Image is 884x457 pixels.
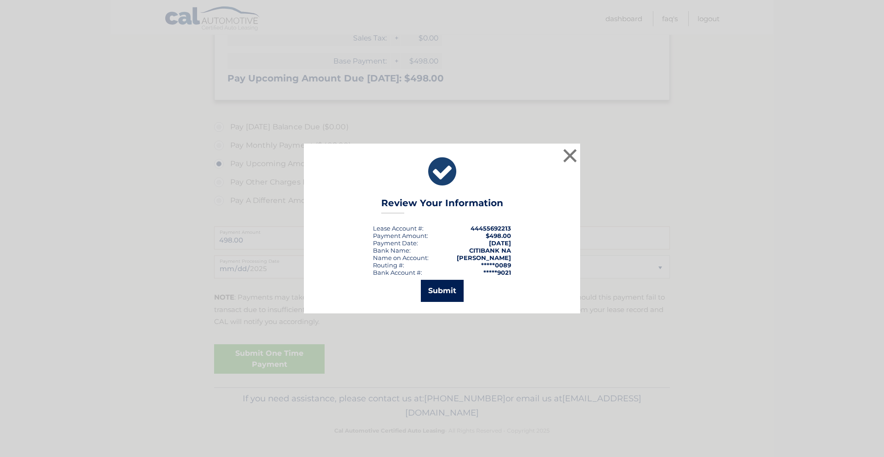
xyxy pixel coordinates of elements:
button: × [561,146,579,165]
div: Payment Amount: [373,232,428,239]
div: Bank Name: [373,247,411,254]
h3: Review Your Information [381,197,503,214]
div: Lease Account #: [373,225,424,232]
strong: CITIBANK NA [469,247,511,254]
div: Bank Account #: [373,269,422,276]
span: $498.00 [486,232,511,239]
span: Payment Date [373,239,417,247]
div: Routing #: [373,261,404,269]
strong: 44455692213 [471,225,511,232]
div: Name on Account: [373,254,429,261]
span: [DATE] [489,239,511,247]
div: : [373,239,418,247]
strong: [PERSON_NAME] [457,254,511,261]
button: Submit [421,280,464,302]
